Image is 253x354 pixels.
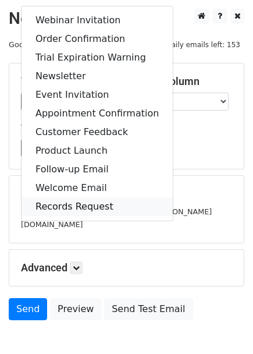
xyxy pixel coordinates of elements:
iframe: Chat Widget [195,298,253,354]
a: Appointment Confirmation [22,104,173,123]
a: Records Request [22,197,173,216]
h2: New Campaign [9,9,244,29]
a: Send [9,298,47,320]
a: Send Test Email [104,298,193,320]
a: Webinar Invitation [22,11,173,30]
a: Product Launch [22,141,173,160]
small: Google Sheet: [9,40,102,49]
a: Order Confirmation [22,30,173,48]
a: Follow-up Email [22,160,173,179]
h5: Advanced [21,261,232,274]
a: Daily emails left: 153 [162,40,244,49]
a: Event Invitation [22,86,173,104]
a: Preview [50,298,101,320]
a: Newsletter [22,67,173,86]
a: Trial Expiration Warning [22,48,173,67]
h5: Email column [136,75,233,88]
a: Customer Feedback [22,123,173,141]
a: Welcome Email [22,179,173,197]
span: Daily emails left: 153 [162,38,244,51]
